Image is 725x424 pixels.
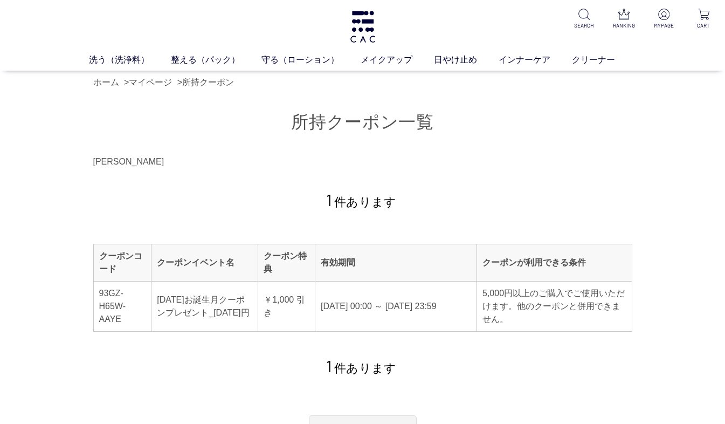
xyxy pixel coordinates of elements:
[434,53,499,66] a: 日やけ止め
[571,22,597,30] p: SEARCH
[124,76,175,89] li: >
[482,289,625,324] span: 5,000円以上のご購入でご使用いただけます。他のクーポンと併用できません。
[157,295,249,317] span: [DATE]お誕生月クーポンプレゼント_[DATE]円
[258,244,315,281] th: クーポン特典
[611,9,637,30] a: RANKING
[321,302,437,311] span: [DATE] 00:00 ～ [DATE] 23:59
[572,53,637,66] a: クリーナー
[326,190,332,209] span: 1
[261,53,361,66] a: 守る（ローション）
[171,53,261,66] a: 整える（パック）
[611,22,637,30] p: RANKING
[361,53,434,66] a: メイクアップ
[691,9,716,30] a: CART
[93,78,119,87] a: ホーム
[93,155,632,168] div: [PERSON_NAME]
[89,53,171,66] a: 洗う（洗浄料）
[651,9,676,30] a: MYPAGE
[477,244,632,281] th: クーポンが利用できる条件
[264,295,305,317] span: ￥1,000 引き
[326,356,332,375] span: 1
[182,78,234,87] a: 所持クーポン
[177,76,237,89] li: >
[326,361,397,375] span: 件あります
[93,111,632,134] h1: 所持クーポン一覧
[571,9,597,30] a: SEARCH
[349,11,377,43] img: logo
[129,78,172,87] a: マイページ
[93,244,151,281] th: クーポンコード
[326,195,397,209] span: 件あります
[151,244,258,281] th: クーポンイベント名
[499,53,572,66] a: インナーケア
[99,289,126,324] span: 93GZ-H65W-AAYE
[691,22,716,30] p: CART
[651,22,676,30] p: MYPAGE
[315,244,477,281] th: 有効期間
